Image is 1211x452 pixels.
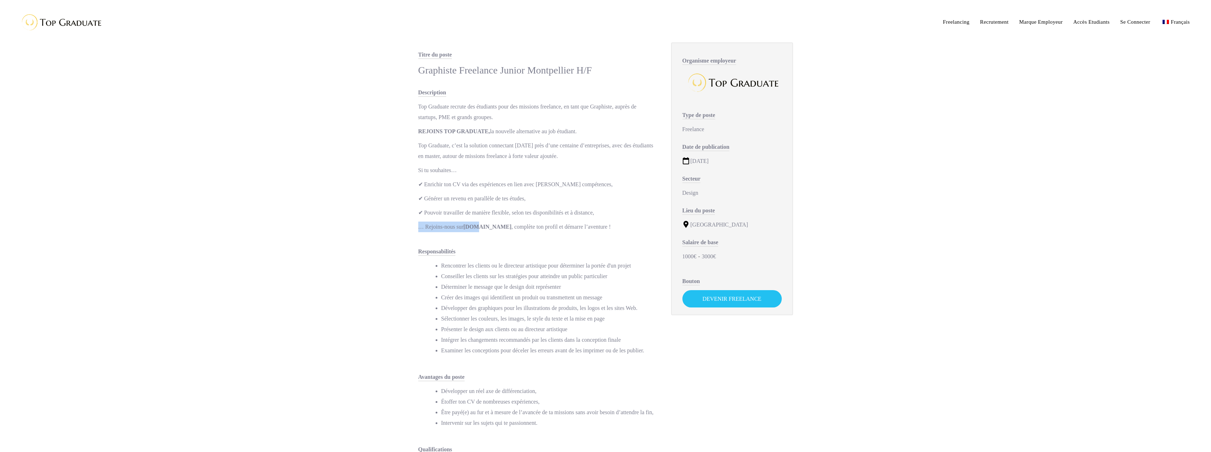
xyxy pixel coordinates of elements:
span: Accès Etudiants [1073,19,1110,25]
li: Développer un réel axe de différenciation, [441,386,657,397]
div: [GEOGRAPHIC_DATA] [682,219,782,230]
img: Français [1163,20,1169,24]
p: Si tu souhaites… [418,165,657,176]
strong: REJOINS TOP GRADUATE, [418,128,490,134]
li: Examiner les conceptions pour déceler les erreurs avant de les imprimer ou de les publier. [441,345,657,356]
p: … Rejoins-nous sur , complète ton profil et démarre l’aventure ! [418,222,657,232]
li: Créer des images qui identifient un produit ou transmettent un message [441,292,657,303]
li: Intégrer les changements recommandés par les clients dans la conception finale [441,335,657,345]
p: ✔ Générer un revenu en parallèle de tes études, [418,193,657,204]
div: Graphiste Freelance Junior Montpellier H/F [418,64,657,77]
strong: [DOMAIN_NAME] [464,224,512,230]
span: Type de poste [682,112,715,119]
span: Salaire de base [682,239,718,247]
li: Être payé(e) au fur et à mesure de l’avancée de ta missions sans avoir besoin d’attendre la fin, [441,407,657,418]
p: ✔ Enrichir ton CV via des expériences en lien avec [PERSON_NAME] compétences, [418,179,657,190]
p: Top Graduate, c’est la solution connectant [DATE] près d’une centaine d’entreprises, avec des étu... [418,140,657,162]
span: Date de publication [682,144,729,151]
p: ✔ Pouvoir travailler de manière flexible, selon tes disponibilités et à distance, [418,207,657,218]
li: Déterminer le message que le design doit représenter [441,282,657,292]
span: - [698,253,700,259]
div: Freelance [682,124,782,135]
span: Freelancing [943,19,970,25]
span: Description [418,89,446,97]
img: Top Graduate [684,70,780,96]
span: Titre du poste [418,52,452,59]
span: Recrutement [980,19,1009,25]
span: Français [1171,19,1190,25]
img: Top Graduate [16,11,104,34]
p: Top Graduate recrute des étudiants pour des missions freelance, en tant que Graphiste, auprès de ... [418,101,657,123]
p: la nouvelle alternative au job étudiant. [418,126,657,137]
div: 1000€ 3000€ [682,251,782,262]
span: Responsabilités [418,248,456,256]
div: Design [682,188,782,198]
li: Développer des graphiques pour les illustrations de produits, les logos et les sites Web. [441,303,657,313]
li: Présenter le design aux clients ou au directeur artistique [441,324,657,335]
span: Secteur [682,176,701,183]
div: [DATE] [682,156,782,166]
span: Bouton [682,278,700,286]
span: Se Connecter [1120,19,1150,25]
li: Étoffer ton CV de nombreuses expériences, [441,397,657,407]
a: Devenir Freelance [682,290,782,307]
li: Sélectionner les couleurs, les images, le style du texte et la mise en page [441,313,657,324]
span: Lieu du poste [682,207,715,215]
li: Conseiller les clients sur les stratégies pour atteindre un public particulier [441,271,657,282]
li: Intervenir sur les sujets qui te passionnent. [441,418,657,428]
span: Organisme employeur [682,58,736,65]
span: Marque Employeur [1019,19,1063,25]
span: Avantages du poste [418,374,465,381]
li: Rencontrer les clients ou le directeur artistique pour déterminer la portée d'un projet [441,260,657,271]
